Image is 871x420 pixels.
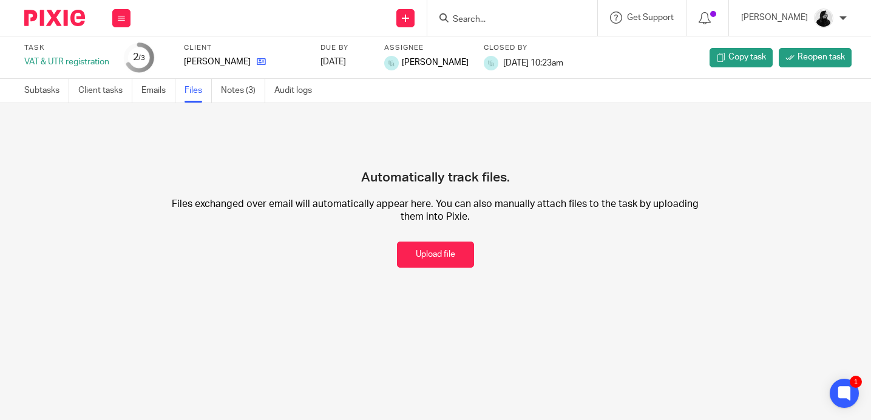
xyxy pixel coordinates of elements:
a: Reopen task [779,48,852,67]
label: Client [184,43,305,53]
a: Notes (3) [221,79,265,103]
div: VAT & UTR registration [24,56,109,68]
img: PHOTO-2023-03-20-11-06-28%203.jpg [814,8,833,28]
img: Pixie [24,10,85,26]
label: Closed by [484,43,563,53]
p: [PERSON_NAME] [184,56,251,68]
h4: Automatically track files. [361,127,510,186]
label: Due by [320,43,369,53]
label: Assignee [384,43,469,53]
img: Logo.png [384,56,399,70]
a: Subtasks [24,79,69,103]
div: 2 [133,50,145,64]
a: Emails [141,79,175,103]
p: [PERSON_NAME] [741,12,808,24]
a: Audit logs [274,79,321,103]
div: 1 [850,376,862,388]
a: Copy task [710,48,773,67]
img: Logo.png [484,56,498,70]
span: Copy task [728,51,766,63]
label: Task [24,43,109,53]
p: Files exchanged over email will automatically appear here. You can also manually attach files to ... [161,198,710,224]
input: Search [452,15,561,25]
span: Reopen task [798,51,845,63]
a: Client tasks [78,79,132,103]
button: Upload file [397,242,474,268]
small: /3 [138,55,145,61]
span: [PERSON_NAME] [402,56,469,69]
span: [DATE] 10:23am [503,58,563,67]
div: [DATE] [320,56,369,68]
span: Get Support [627,13,674,22]
a: Files [185,79,212,103]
